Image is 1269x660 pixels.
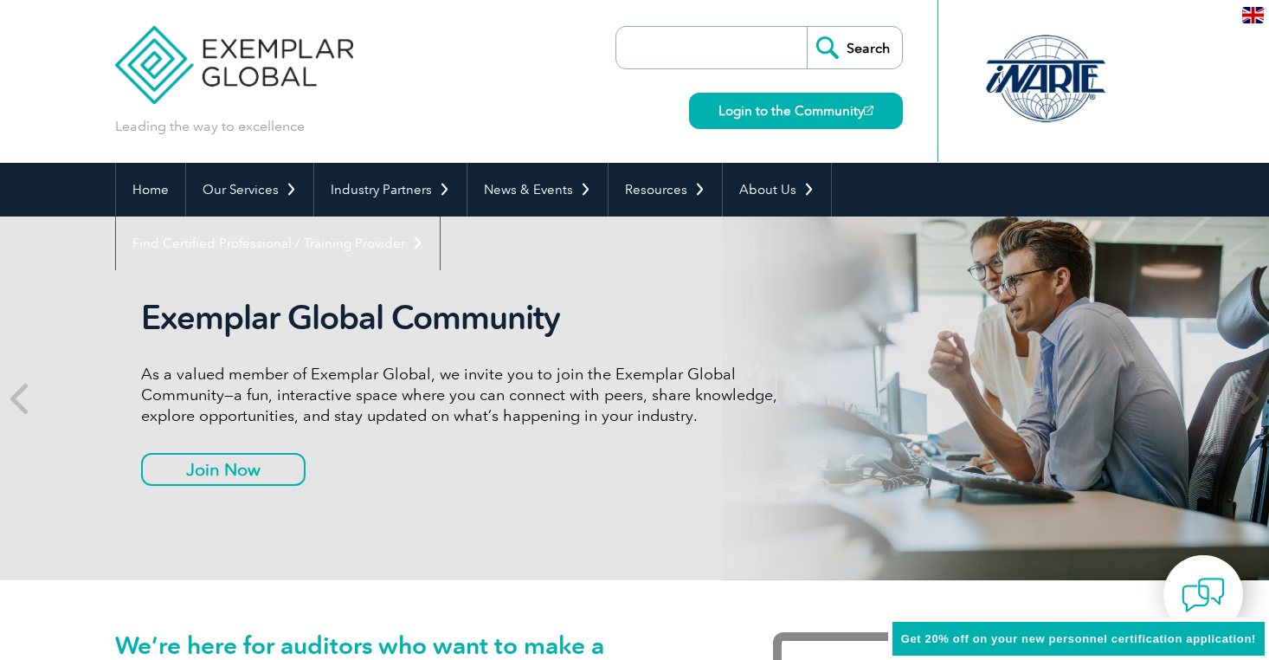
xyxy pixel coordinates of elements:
p: As a valued member of Exemplar Global, we invite you to join the Exemplar Global Community—a fun,... [141,364,790,426]
a: About Us [723,163,831,217]
img: open_square.png [864,106,873,115]
a: Join Now [141,453,306,486]
img: en [1242,7,1264,23]
a: News & Events [467,163,608,217]
a: Industry Partners [314,163,467,217]
a: Home [116,163,185,217]
a: Login to the Community [689,93,903,129]
a: Our Services [186,163,313,217]
span: Get 20% off on your new personnel certification application! [901,632,1256,645]
a: Find Certified Professional / Training Provider [116,217,440,270]
a: Resources [609,163,722,217]
p: Leading the way to excellence [115,117,305,136]
h2: Exemplar Global Community [141,298,790,338]
img: contact-chat.png [1182,573,1225,617]
input: Search [807,27,902,68]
